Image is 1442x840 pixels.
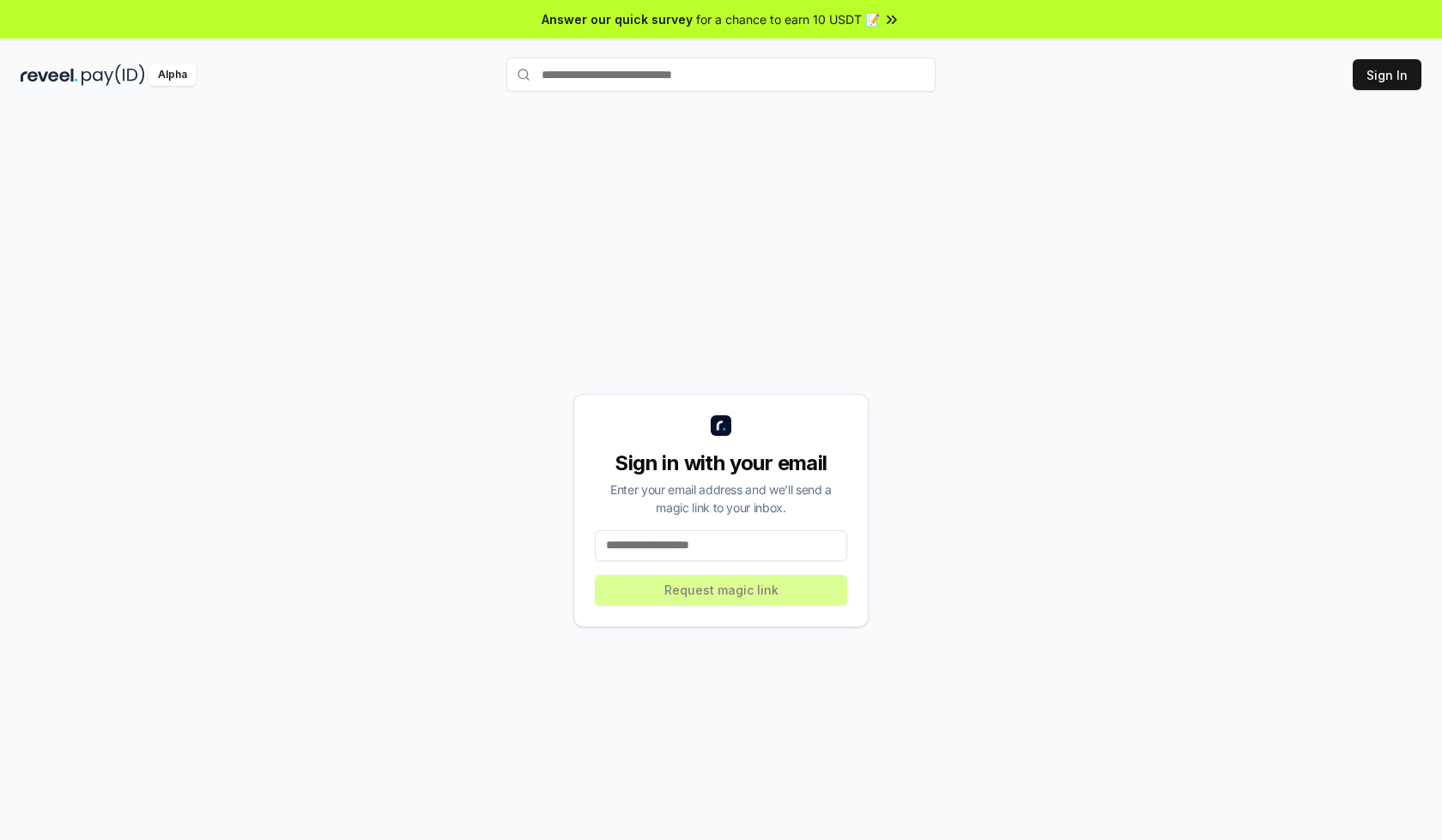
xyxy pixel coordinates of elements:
[82,64,145,86] img: pay_id
[595,450,847,477] div: Sign in with your email
[696,10,880,28] span: for a chance to earn 10 USDT 📝
[595,480,847,517] div: Enter your email address and we’ll send a magic link to your inbox.
[21,64,78,86] img: reveel_dark
[148,64,197,86] div: Alpha
[542,10,693,28] span: Answer our quick survey
[711,415,731,436] img: logo_small
[1353,59,1421,90] button: Sign In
